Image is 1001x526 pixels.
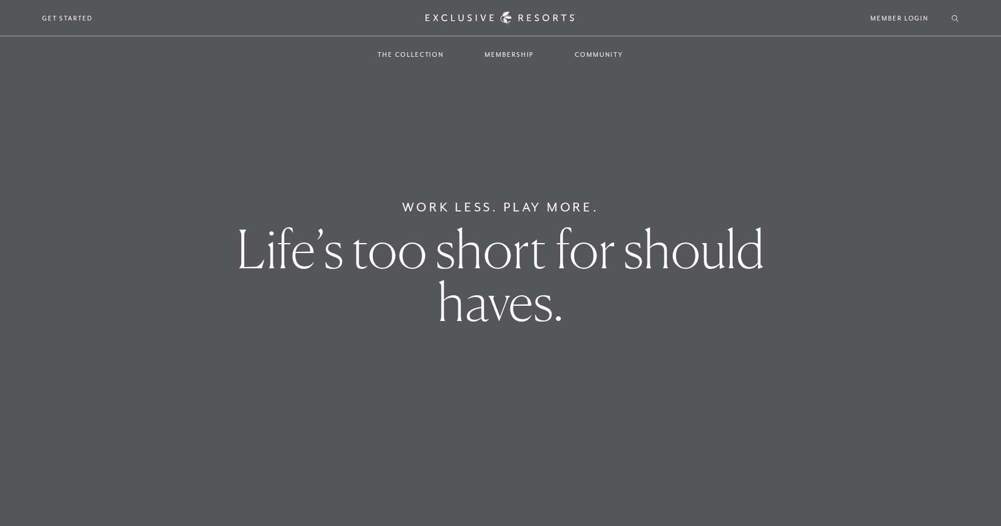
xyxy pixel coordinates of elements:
[870,13,928,23] a: Member Login
[402,198,599,217] h6: Work Less. Play More.
[473,37,546,71] a: Membership
[563,37,635,71] a: Community
[42,13,93,23] a: Get Started
[175,223,826,328] h1: Life’s too short for should haves.
[366,37,455,71] a: The Collection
